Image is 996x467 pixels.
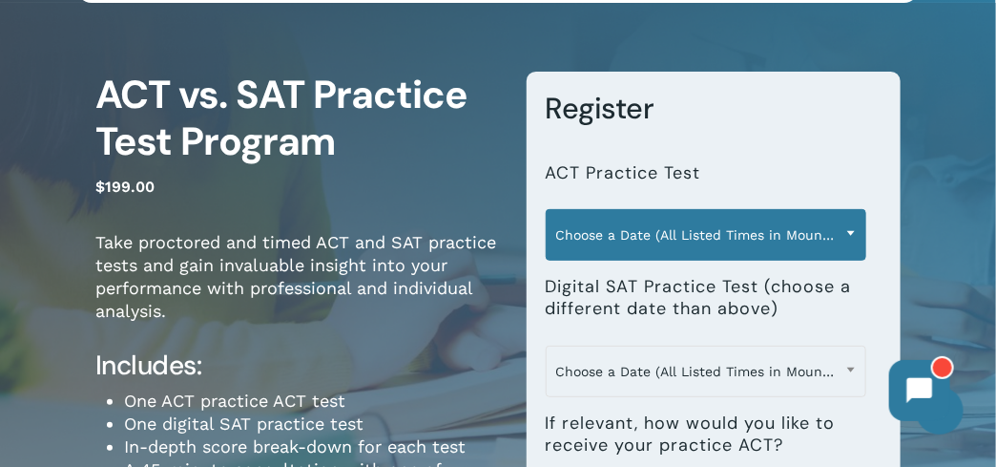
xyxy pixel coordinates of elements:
[870,341,969,440] iframe: Chatbot
[546,346,867,397] span: Choose a Date (All Listed Times in Mountain Time)
[124,390,498,413] li: One ACT practice ACT test
[95,349,498,383] h4: Includes:
[547,215,866,255] span: Choose a Date (All Listed Times in Mountain Time)
[546,276,867,321] label: Digital SAT Practice Test (choose a different date than above)
[124,435,498,458] li: In-depth score break-down for each test
[546,162,701,184] label: ACT Practice Test
[547,351,866,392] span: Choose a Date (All Listed Times in Mountain Time)
[95,231,498,349] p: Take proctored and timed ACT and SAT practice tests and gain invaluable insight into your perform...
[546,209,867,261] span: Choose a Date (All Listed Times in Mountain Time)
[124,413,498,435] li: One digital SAT practice test
[95,178,155,196] bdi: 199.00
[95,178,105,196] span: $
[546,90,882,127] h3: Register
[95,72,498,166] h1: ACT vs. SAT Practice Test Program
[546,413,867,457] label: If relevant, how would you like to receive your practice ACT?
